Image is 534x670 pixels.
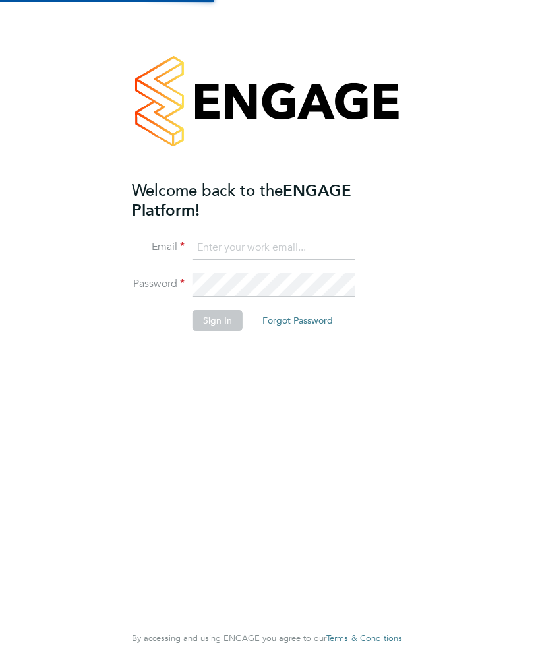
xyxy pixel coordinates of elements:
h2: ENGAGE Platform! [132,181,389,220]
label: Password [132,277,185,291]
label: Email [132,240,185,254]
span: Welcome back to the [132,180,283,200]
a: Terms & Conditions [326,633,402,644]
button: Forgot Password [252,310,343,331]
span: By accessing and using ENGAGE you agree to our [132,632,402,644]
input: Enter your work email... [193,236,355,260]
button: Sign In [193,310,243,331]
